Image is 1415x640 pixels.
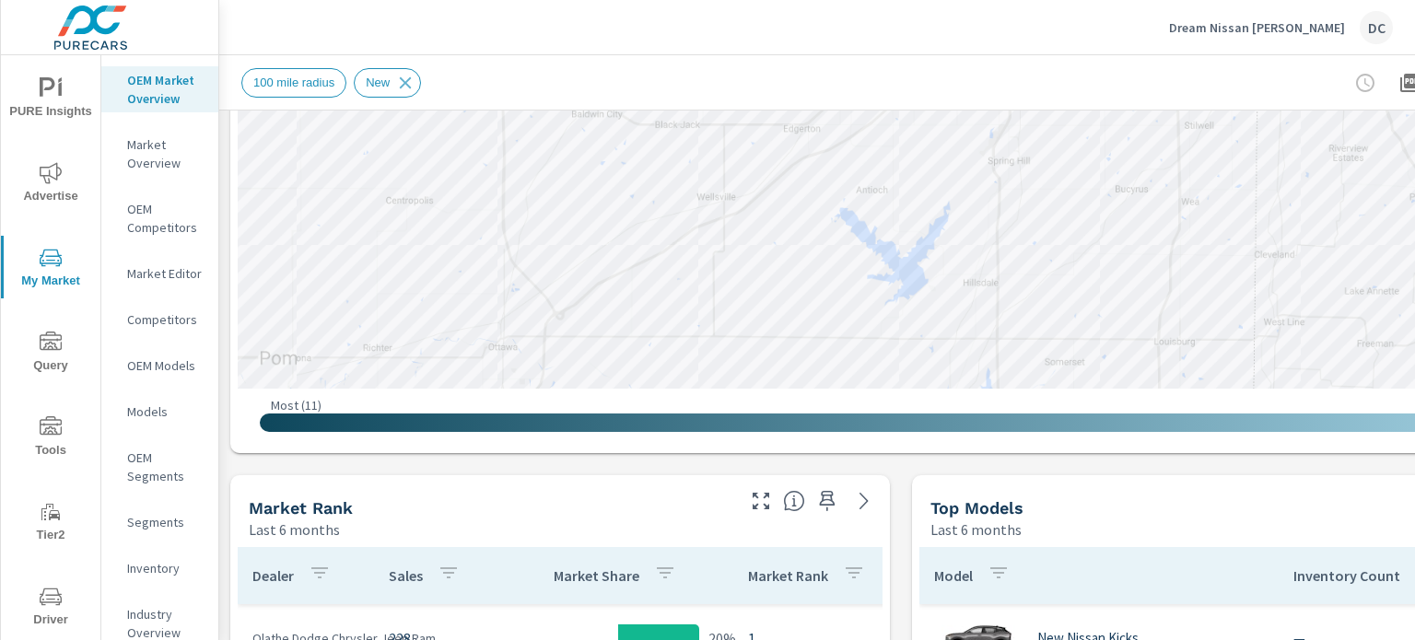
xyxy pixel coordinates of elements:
span: Advertise [6,162,95,207]
span: Market Rank shows you how you rank, in terms of sales, to other dealerships in your market. “Mark... [783,490,805,512]
p: Inventory [127,559,204,577]
p: Segments [127,513,204,531]
p: OEM Segments [127,448,204,485]
div: OEM Models [101,352,218,379]
p: Market Editor [127,264,204,283]
div: OEM Competitors [101,195,218,241]
p: OEM Market Overview [127,71,204,108]
p: Market Overview [127,135,204,172]
div: Competitors [101,306,218,333]
p: OEM Models [127,356,204,375]
span: Query [6,332,95,377]
button: Make Fullscreen [746,486,776,516]
span: Save this to your personalized report [813,486,842,516]
div: Inventory [101,554,218,582]
span: PURE Insights [6,77,95,122]
span: Tier2 [6,501,95,546]
div: DC [1360,11,1393,44]
p: Model [934,566,973,585]
div: Segments [101,508,218,536]
div: OEM Market Overview [101,66,218,112]
p: Most ( 11 ) [271,397,322,413]
span: My Market [6,247,95,292]
p: Market Rank [748,566,828,585]
div: OEM Segments [101,444,218,490]
h5: Top Models [930,498,1023,518]
span: Driver [6,586,95,631]
p: Market Share [554,566,639,585]
span: New [355,76,401,89]
p: Models [127,402,204,421]
p: Competitors [127,310,204,329]
div: New [354,68,421,98]
p: Inventory Count [1293,566,1400,585]
div: Models [101,398,218,425]
h5: Market Rank [249,498,353,518]
p: Sales [389,566,423,585]
p: Dream Nissan [PERSON_NAME] [1169,19,1345,36]
div: Market Overview [101,131,218,177]
a: See more details in report [849,486,879,516]
p: Dealer [252,566,294,585]
p: Last 6 months [249,518,340,541]
div: Market Editor [101,260,218,287]
span: Tools [6,416,95,461]
span: 100 mile radius [242,76,345,89]
p: Last 6 months [930,518,1022,541]
p: OEM Competitors [127,200,204,237]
